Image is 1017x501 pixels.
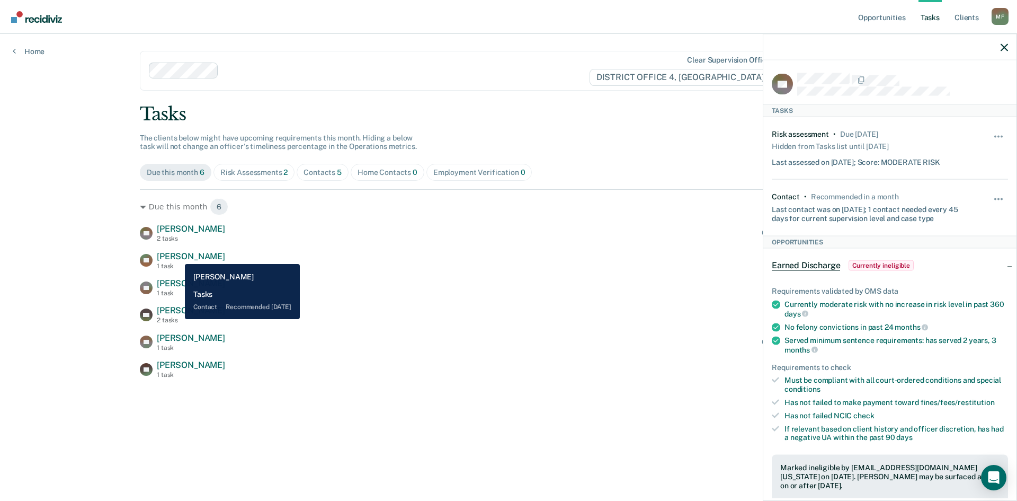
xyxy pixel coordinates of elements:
div: Last contact was on [DATE]; 1 contact needed every 45 days for current supervision level and case... [772,201,969,223]
div: • [804,192,807,201]
span: [PERSON_NAME] [157,360,225,370]
span: DISTRICT OFFICE 4, [GEOGRAPHIC_DATA] [590,69,780,86]
div: Employment Verification [433,168,525,177]
img: Recidiviz [11,11,62,23]
div: Clear supervision officers [687,56,777,65]
div: Must be compliant with all court-ordered conditions and special [784,376,1008,394]
div: 1 task [157,344,225,351]
div: Hidden from Tasks list until [DATE] [772,138,889,153]
div: 2 tasks [157,317,225,324]
span: fines/fees/restitution [921,398,995,406]
span: [PERSON_NAME] [157,251,225,261]
span: 6 [210,198,228,215]
div: Contacts [304,168,342,177]
div: Served minimum sentence requirements: has served 2 years, 3 [784,336,1008,354]
div: Contact recommended in a month [762,228,877,238]
div: Last assessed on [DATE]; Score: MODERATE RISK [772,153,940,166]
div: 2 tasks [157,235,225,242]
span: 2 [283,168,288,177]
span: days [784,309,808,318]
div: Open Intercom Messenger [981,465,1006,490]
div: • [833,129,836,138]
div: No felony convictions in past 24 [784,322,1008,332]
span: days [896,433,912,442]
span: months [784,345,818,354]
div: 1 task [157,371,225,379]
div: Risk Assessments [220,168,288,177]
span: check [853,411,874,419]
span: Currently ineligible [849,260,914,271]
div: Requirements to check [772,363,1008,372]
div: Due this month [140,198,877,215]
div: Has not failed NCIC [784,411,1008,420]
div: Currently moderate risk with no increase in risk level in past 360 [784,300,1008,318]
div: Tasks [763,104,1016,117]
span: months [895,323,928,331]
span: 5 [337,168,342,177]
div: Has not failed to make payment toward [784,398,1008,407]
span: conditions [784,385,820,393]
button: Profile dropdown button [992,8,1009,25]
div: Tasks [140,103,877,125]
div: Recommended in a month [811,192,899,201]
span: The clients below might have upcoming requirements this month. Hiding a below task will not chang... [140,134,417,151]
div: Opportunities [763,235,1016,248]
span: Earned Discharge [772,260,840,271]
span: 0 [413,168,417,177]
div: 1 task [157,262,225,270]
div: Home Contacts [358,168,417,177]
div: Contact recommended in a month [762,338,877,347]
span: [PERSON_NAME] [157,333,225,343]
div: 1 task [157,289,225,297]
div: Due 7 months ago [840,129,878,138]
span: [PERSON_NAME] [157,278,225,288]
div: Requirements validated by OMS data [772,287,1008,296]
span: [PERSON_NAME] [157,224,225,234]
span: [PERSON_NAME] [157,305,225,315]
div: If relevant based on client history and officer discretion, has had a negative UA within the past 90 [784,424,1008,442]
a: Home [13,47,44,56]
span: 0 [521,168,525,177]
div: Marked ineligible by [EMAIL_ADDRESS][DOMAIN_NAME][US_STATE] on [DATE]. [PERSON_NAME] may be surfa... [780,463,1000,490]
div: Risk assessment [772,129,829,138]
div: Contact [772,192,800,201]
div: M F [992,8,1009,25]
div: Due this month [147,168,204,177]
div: Earned DischargeCurrently ineligible [763,249,1016,283]
span: 6 [200,168,204,177]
